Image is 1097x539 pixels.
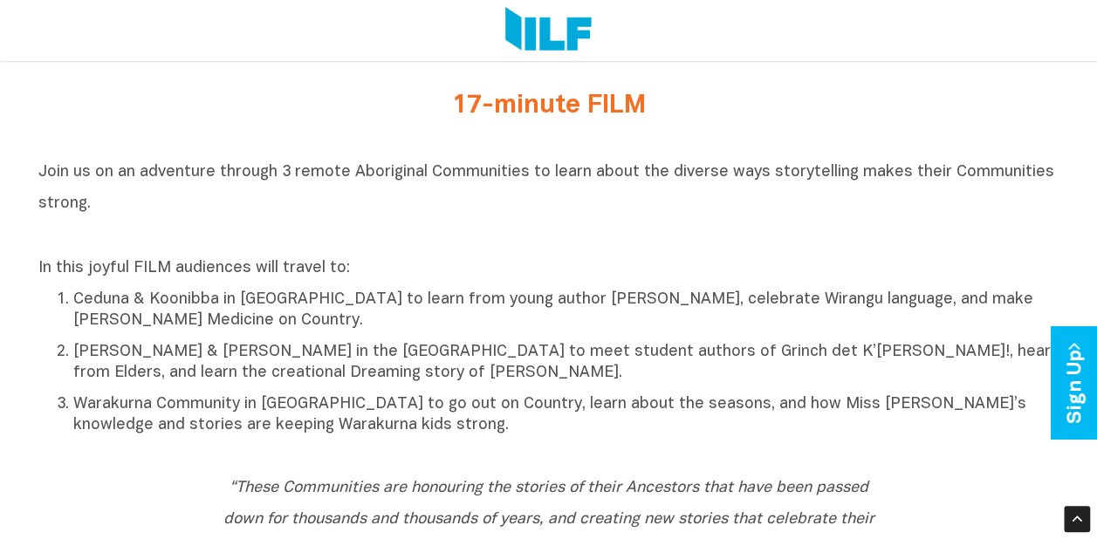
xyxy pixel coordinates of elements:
img: Logo [505,7,592,54]
p: Warakurna Community in [GEOGRAPHIC_DATA] to go out on Country, learn about the seasons, and how M... [73,394,1059,436]
p: Ceduna & Koonibba in [GEOGRAPHIC_DATA] to learn from young author [PERSON_NAME], celebrate Wirang... [73,290,1059,331]
p: [PERSON_NAME] & [PERSON_NAME] in the [GEOGRAPHIC_DATA] to meet student authors of Grinch det K’[P... [73,342,1059,384]
h2: 17-minute FILM [222,92,876,120]
span: Join us on an adventure through 3 remote Aboriginal Communities to learn about the diverse ways s... [38,165,1054,211]
div: Scroll Back to Top [1064,506,1090,532]
p: In this joyful FILM audiences will travel to: [38,258,1059,279]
